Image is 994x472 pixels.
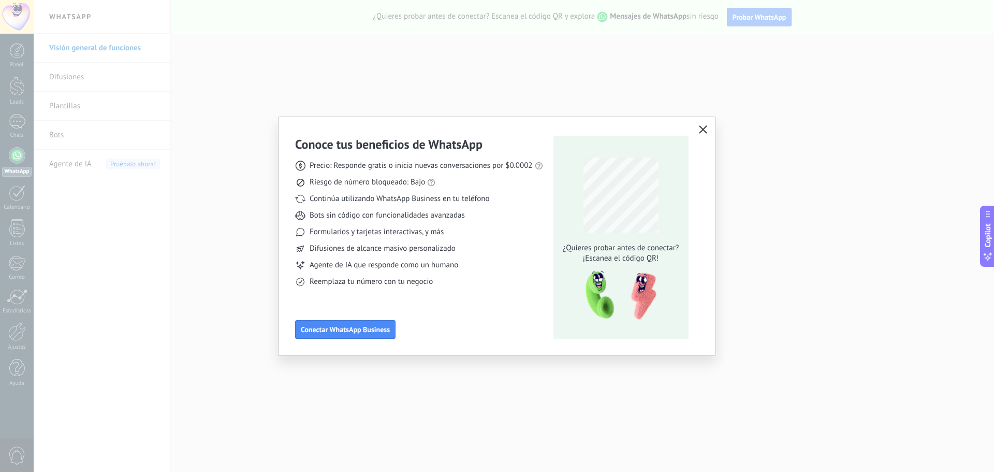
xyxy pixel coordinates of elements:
[310,277,433,287] span: Reemplaza tu número con tu negocio
[983,223,993,247] span: Copilot
[310,210,465,221] span: Bots sin código con funcionalidades avanzadas
[310,177,425,188] span: Riesgo de número bloqueado: Bajo
[560,243,682,253] span: ¿Quieres probar antes de conectar?
[310,194,489,204] span: Continúa utilizando WhatsApp Business en tu teléfono
[301,326,390,333] span: Conectar WhatsApp Business
[310,260,458,270] span: Agente de IA que responde como un humano
[310,161,533,171] span: Precio: Responde gratis o inicia nuevas conversaciones por $0.0002
[310,244,456,254] span: Difusiones de alcance masivo personalizado
[295,136,483,152] h3: Conoce tus beneficios de WhatsApp
[310,227,444,237] span: Formularios y tarjetas interactivas, y más
[577,268,659,323] img: qr-pic-1x.png
[295,320,396,339] button: Conectar WhatsApp Business
[560,253,682,264] span: ¡Escanea el código QR!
